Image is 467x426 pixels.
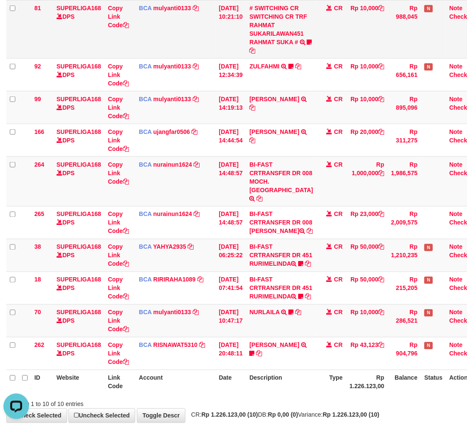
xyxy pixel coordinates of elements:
[246,272,317,304] td: BI-FAST CRTRANSFER DR 451 RURIMELINDA
[388,91,421,124] td: Rp 895,096
[57,244,101,250] a: SUPERLIGA168
[246,370,317,394] th: Description
[53,370,105,394] th: Website
[379,276,384,283] a: Copy Rp 50,000 to clipboard
[194,211,199,218] a: Copy nurainun1624 to clipboard
[139,211,152,218] span: BCA
[323,412,379,418] strong: Rp 1.226.123,00 (10)
[307,228,313,235] a: Copy BI-FAST CRTRANSFER DR 008 TOMMY FIRMAN HIDAY to clipboard
[139,96,152,102] span: BCA
[139,309,152,316] span: BCA
[57,161,101,168] a: SUPERLIGA168
[216,124,246,156] td: [DATE] 14:44:54
[388,337,421,370] td: Rp 904,796
[250,63,280,70] a: ZULFAHMI
[216,337,246,370] td: [DATE] 20:48:11
[450,128,463,135] a: Note
[246,156,317,206] td: BI-FAST CRTRANSFER DR 008 MOCH. [GEOGRAPHIC_DATA]
[256,350,262,357] a: Copy YOSI EFENDI to clipboard
[139,342,152,349] span: BCA
[57,309,101,316] a: SUPERLIGA168
[388,206,421,239] td: Rp 2,009,575
[450,161,463,168] a: Note
[154,276,196,283] a: RIRIRAHA1089
[139,128,152,135] span: BCA
[216,206,246,239] td: [DATE] 14:48:57
[216,272,246,304] td: [DATE] 07:41:54
[450,96,463,102] a: Note
[34,128,44,135] span: 166
[139,161,152,168] span: BCA
[57,211,101,218] a: SUPERLIGA168
[154,309,191,316] a: mulyanti0133
[450,63,463,70] a: Note
[424,342,433,349] span: Has Note
[57,5,101,11] a: SUPERLIGA168
[108,211,129,235] a: Copy Link Code
[216,91,246,124] td: [DATE] 14:19:13
[202,412,258,418] strong: Rp 1.226.123,00 (10)
[34,309,41,316] span: 70
[216,239,246,272] td: [DATE] 06:25:22
[188,244,194,250] a: Copy YAHYA2935 to clipboard
[34,63,41,70] span: 92
[379,342,384,349] a: Copy Rp 43,123 to clipboard
[388,370,421,394] th: Balance
[450,309,463,316] a: Note
[334,161,343,168] span: CR
[68,409,135,423] a: Uncheck Selected
[194,161,199,168] a: Copy nurainun1624 to clipboard
[34,276,41,283] span: 18
[57,128,101,135] a: SUPERLIGA168
[53,124,105,156] td: DPS
[154,5,191,11] a: mulyanti0133
[316,370,346,394] th: Type
[450,342,463,349] a: Note
[108,309,129,333] a: Copy Link Code
[424,277,433,284] span: Has Note
[450,211,463,218] a: Note
[34,342,44,349] span: 262
[197,276,203,283] a: Copy RIRIRAHA1089 to clipboard
[34,244,41,250] span: 38
[193,96,199,102] a: Copy mulyanti0133 to clipboard
[388,124,421,156] td: Rp 311,275
[193,309,199,316] a: Copy mulyanti0133 to clipboard
[53,272,105,304] td: DPS
[334,211,343,218] span: CR
[199,342,205,349] a: Copy RISNAWAT5310 to clipboard
[137,409,185,423] a: Toggle Descr
[295,63,301,70] a: Copy ZULFAHMI to clipboard
[346,58,388,91] td: Rp 10,000
[379,244,384,250] a: Copy Rp 50,000 to clipboard
[379,128,384,135] a: Copy Rp 20,000 to clipboard
[421,370,446,394] th: Status
[334,244,343,250] span: CR
[250,309,280,316] a: NURLAILA
[388,58,421,91] td: Rp 656,161
[53,337,105,370] td: DPS
[192,128,198,135] a: Copy ujangfar0506 to clipboard
[268,412,298,418] strong: Rp 0,00 (0)
[6,397,188,409] div: Showing 1 to 10 of 10 entries
[250,5,307,45] a: # SWITCHING CR SWITCHING CR TRF RAHMAT SUKARILAWAN451 RAHMAT SUKA #
[379,96,384,102] a: Copy Rp 10,000 to clipboard
[216,58,246,91] td: [DATE] 12:34:39
[34,211,44,218] span: 265
[139,5,152,11] span: BCA
[108,161,129,185] a: Copy Link Code
[346,239,388,272] td: Rp 50,000
[450,5,463,11] a: Note
[250,137,256,144] a: Copy NOVEN ELING PRAYOG to clipboard
[31,370,53,394] th: ID
[346,206,388,239] td: Rp 23,000
[3,3,29,29] button: Open LiveChat chat widget
[346,304,388,337] td: Rp 10,000
[424,63,433,71] span: Has Note
[108,276,129,300] a: Copy Link Code
[108,342,129,366] a: Copy Link Code
[216,304,246,337] td: [DATE] 10:47:17
[187,412,380,418] span: CR: DB: Variance:
[246,206,317,239] td: BI-FAST CRTRANSFER DR 008 [PERSON_NAME]
[346,91,388,124] td: Rp 10,000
